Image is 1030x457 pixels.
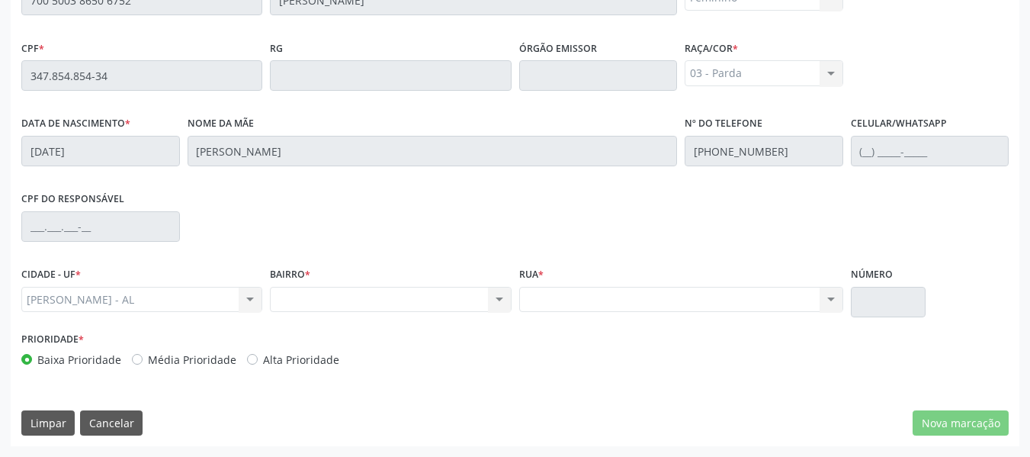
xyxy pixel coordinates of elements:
[21,410,75,436] button: Limpar
[188,112,254,136] label: Nome da mãe
[519,37,597,60] label: Órgão emissor
[851,136,1009,166] input: (__) _____-_____
[80,410,143,436] button: Cancelar
[21,211,180,242] input: ___.___.___-__
[148,352,236,368] label: Média Prioridade
[21,263,81,287] label: CIDADE - UF
[851,263,893,287] label: Número
[21,37,44,60] label: CPF
[685,37,738,60] label: Raça/cor
[913,410,1009,436] button: Nova marcação
[21,328,84,352] label: Prioridade
[21,112,130,136] label: Data de nascimento
[263,352,339,368] label: Alta Prioridade
[270,263,310,287] label: BAIRRO
[685,112,762,136] label: Nº do Telefone
[519,263,544,287] label: Rua
[21,188,124,211] label: CPF do responsável
[270,37,283,60] label: RG
[21,136,180,166] input: __/__/____
[685,136,843,166] input: (__) _____-_____
[37,352,121,368] label: Baixa Prioridade
[851,112,947,136] label: Celular/WhatsApp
